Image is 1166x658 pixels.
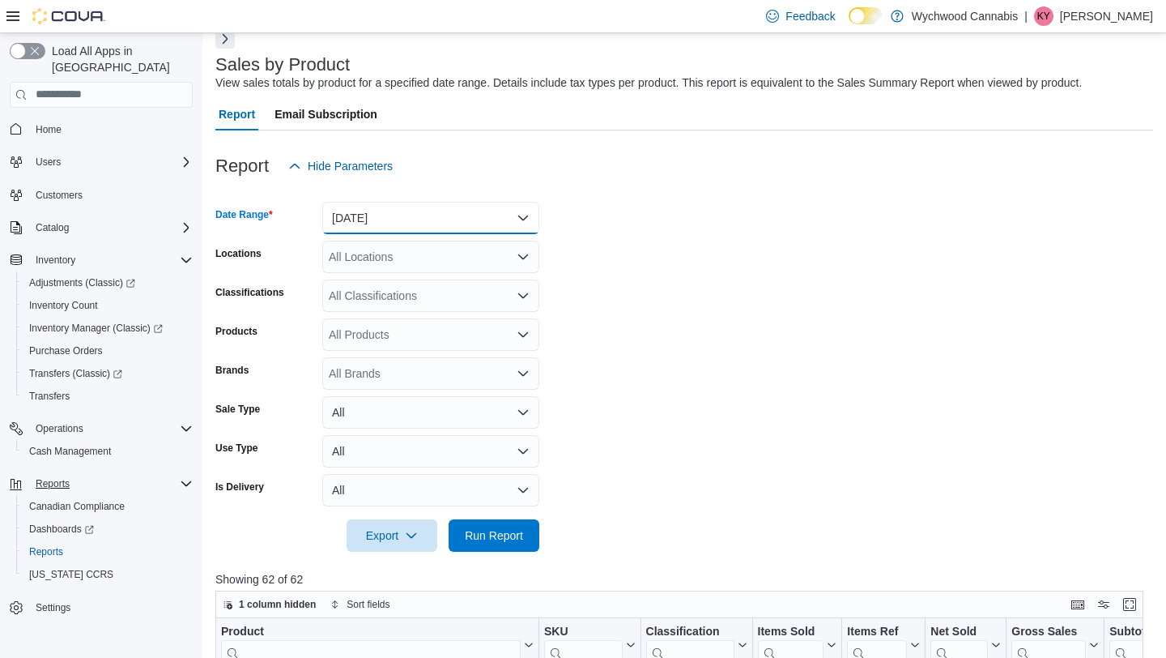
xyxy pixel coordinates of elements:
p: Showing 62 of 62 [215,571,1153,587]
button: [US_STATE] CCRS [16,563,199,586]
div: Product [221,624,521,639]
a: Purchase Orders [23,341,109,361]
button: Home [3,117,199,141]
span: Canadian Compliance [23,497,193,516]
label: Sale Type [215,403,260,416]
button: Open list of options [517,328,530,341]
div: SKU [544,624,623,639]
div: Gross Sales [1011,624,1086,639]
span: Inventory [29,250,193,270]
span: Purchase Orders [23,341,193,361]
span: Users [36,156,61,169]
button: Enter fullscreen [1120,595,1139,614]
span: Home [36,123,62,136]
button: Open list of options [517,250,530,263]
span: Users [29,152,193,172]
span: [US_STATE] CCRS [29,568,113,581]
a: Settings [29,598,77,617]
label: Classifications [215,286,284,299]
a: Inventory Manager (Classic) [16,317,199,340]
button: Hide Parameters [282,150,399,182]
a: Adjustments (Classic) [16,271,199,294]
button: Sort fields [324,595,396,614]
div: Items Sold [758,624,824,639]
span: Catalog [29,218,193,237]
button: All [322,396,539,429]
button: Display options [1094,595,1113,614]
span: Operations [29,419,193,438]
button: Inventory [3,249,199,271]
label: Products [215,325,257,338]
span: Inventory Manager (Classic) [29,322,163,335]
button: Cash Management [16,440,199,463]
a: Reports [23,542,70,562]
span: Transfers (Classic) [23,364,193,383]
button: Transfers [16,385,199,408]
img: Cova [32,8,105,24]
span: Dashboards [29,523,94,536]
button: Inventory Count [16,294,199,317]
a: Transfers [23,387,76,406]
span: Reports [23,542,193,562]
span: Reports [36,477,70,490]
button: 1 column hidden [216,595,322,614]
a: [US_STATE] CCRS [23,565,120,584]
input: Dark Mode [849,7,883,24]
span: Run Report [465,528,523,544]
span: Transfers [29,390,70,403]
button: Inventory [29,250,82,270]
span: Settings [29,597,193,617]
label: Brands [215,364,249,377]
span: Report [219,98,255,130]
div: Kristina Yin [1034,6,1053,26]
button: Reports [16,540,199,563]
button: Reports [3,472,199,495]
span: Canadian Compliance [29,500,125,513]
label: Date Range [215,208,273,221]
button: Purchase Orders [16,340,199,362]
a: Dashboards [16,518,199,540]
span: Catalog [36,221,69,234]
button: Operations [3,417,199,440]
span: Customers [29,185,193,205]
span: Inventory [36,254,75,267]
span: Reports [29,474,193,493]
button: Customers [3,183,199,207]
button: Open list of options [517,367,530,380]
div: View sales totals by product for a specified date range. Details include tax types per product. T... [215,75,1082,92]
span: Sort fields [347,598,389,611]
span: KY [1037,6,1050,26]
button: Keyboard shortcuts [1068,595,1087,614]
span: Adjustments (Classic) [23,273,193,293]
span: Cash Management [23,442,193,461]
a: Canadian Compliance [23,497,131,516]
span: 1 column hidden [239,598,316,611]
span: Reports [29,545,63,558]
span: Feedback [785,8,835,24]
p: [PERSON_NAME] [1060,6,1153,26]
button: Next [215,29,235,49]
span: Email Subscription [274,98,377,130]
h3: Report [215,156,269,176]
label: Is Delivery [215,481,264,493]
p: Wychwood Cannabis [912,6,1018,26]
div: Items Ref [847,624,907,639]
span: Load All Apps in [GEOGRAPHIC_DATA] [45,43,193,75]
button: Catalog [29,218,75,237]
span: Inventory Count [23,296,193,315]
a: Customers [29,186,89,205]
a: Cash Management [23,442,117,461]
button: Open list of options [517,289,530,302]
a: Transfers (Classic) [16,362,199,385]
button: Users [29,152,67,172]
p: | [1024,6,1028,26]
a: Inventory Manager (Classic) [23,318,169,338]
span: Dark Mode [849,24,849,25]
button: Run Report [449,519,539,552]
button: [DATE] [322,202,539,234]
span: Purchase Orders [29,344,103,357]
span: Inventory Count [29,299,98,312]
span: Dashboards [23,519,193,539]
span: Export [356,519,428,552]
span: Customers [36,189,83,202]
